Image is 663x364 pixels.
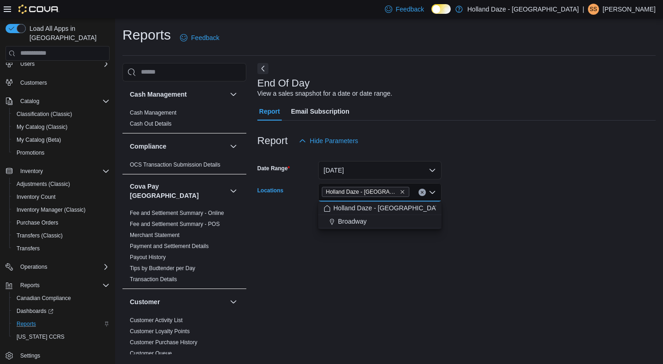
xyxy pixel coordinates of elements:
span: Customer Loyalty Points [130,328,190,335]
button: Clear input [419,189,426,196]
a: Fee and Settlement Summary - Online [130,210,224,216]
button: Promotions [9,146,113,159]
span: SS [590,4,597,15]
button: Users [2,58,113,70]
span: Operations [17,261,110,272]
button: Purchase Orders [9,216,113,229]
span: Settings [20,352,40,359]
span: Holland Daze - [GEOGRAPHIC_DATA] [326,187,398,196]
p: | [582,4,584,15]
h3: Cova Pay [GEOGRAPHIC_DATA] [130,182,226,200]
div: Compliance [122,159,246,174]
span: Transfers (Classic) [13,230,110,241]
span: Canadian Compliance [17,295,71,302]
span: Customers [20,79,47,87]
h3: Compliance [130,142,166,151]
a: My Catalog (Beta) [13,134,65,145]
span: Fee and Settlement Summary - Online [130,209,224,217]
button: Inventory [17,166,47,177]
div: View a sales snapshot for a date or date range. [257,89,392,98]
span: Transaction Details [130,276,177,283]
button: Transfers (Classic) [9,229,113,242]
span: Reports [17,280,110,291]
a: Inventory Manager (Classic) [13,204,89,215]
span: Cash Out Details [130,120,172,127]
span: Washington CCRS [13,331,110,342]
input: Dark Mode [431,4,451,14]
a: My Catalog (Classic) [13,121,71,133]
span: Transfers [17,245,40,252]
div: Cova Pay [GEOGRAPHIC_DATA] [122,208,246,289]
button: Compliance [228,141,239,152]
span: Classification (Classic) [13,109,110,120]
div: Shawn S [588,4,599,15]
a: Canadian Compliance [13,293,75,304]
label: Locations [257,187,284,194]
span: Report [259,102,280,121]
button: Broadway [318,215,442,228]
h3: Cash Management [130,90,187,99]
a: Customer Queue [130,350,172,357]
a: Transfers [13,243,43,254]
span: Settings [17,350,110,361]
span: Load All Apps in [GEOGRAPHIC_DATA] [26,24,110,42]
span: Inventory Count [17,193,56,201]
span: Broadway [338,217,366,226]
span: Payment and Settlement Details [130,243,209,250]
button: Customers [2,76,113,89]
button: Cova Pay [GEOGRAPHIC_DATA] [228,185,239,196]
button: Users [17,58,38,69]
label: Date Range [257,165,290,172]
span: Customer Purchase History [130,339,198,346]
button: Inventory Manager (Classic) [9,203,113,216]
span: Inventory [17,166,110,177]
button: Next [257,63,268,74]
a: Promotions [13,147,48,158]
span: Canadian Compliance [13,293,110,304]
button: Reports [17,280,43,291]
a: Fee and Settlement Summary - POS [130,221,220,227]
a: Payout History [130,254,166,260]
span: Promotions [17,149,45,156]
span: Fee and Settlement Summary - POS [130,220,220,228]
span: Feedback [396,5,424,14]
h3: Report [257,135,288,146]
h1: Reports [122,26,171,44]
span: Operations [20,263,47,271]
span: Purchase Orders [17,219,58,226]
button: My Catalog (Beta) [9,133,113,146]
button: Customer [130,297,226,306]
button: Cash Management [130,90,226,99]
span: Promotions [13,147,110,158]
a: Dashboards [13,306,57,317]
a: Inventory Count [13,191,59,202]
p: [PERSON_NAME] [603,4,656,15]
button: Settings [2,349,113,362]
button: [DATE] [318,161,442,179]
span: Inventory Count [13,191,110,202]
span: Transfers (Classic) [17,232,63,239]
span: My Catalog (Beta) [13,134,110,145]
a: Customer Activity List [130,317,183,324]
button: Adjustments (Classic) [9,178,113,191]
a: [US_STATE] CCRS [13,331,68,342]
button: Reports [2,279,113,292]
span: Email Subscription [291,102,349,121]
a: Tips by Budtender per Day [130,265,195,272]
a: Transfers (Classic) [13,230,66,241]
button: Inventory Count [9,191,113,203]
a: Settings [17,350,44,361]
button: Close list of options [429,189,436,196]
span: Users [17,58,110,69]
button: Inventory [2,165,113,178]
button: Customer [228,296,239,307]
div: Choose from the following options [318,202,442,228]
h3: Customer [130,297,160,306]
a: Reports [13,318,40,329]
button: My Catalog (Classic) [9,121,113,133]
span: Feedback [191,33,219,42]
button: Canadian Compliance [9,292,113,305]
button: Cash Management [228,89,239,100]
